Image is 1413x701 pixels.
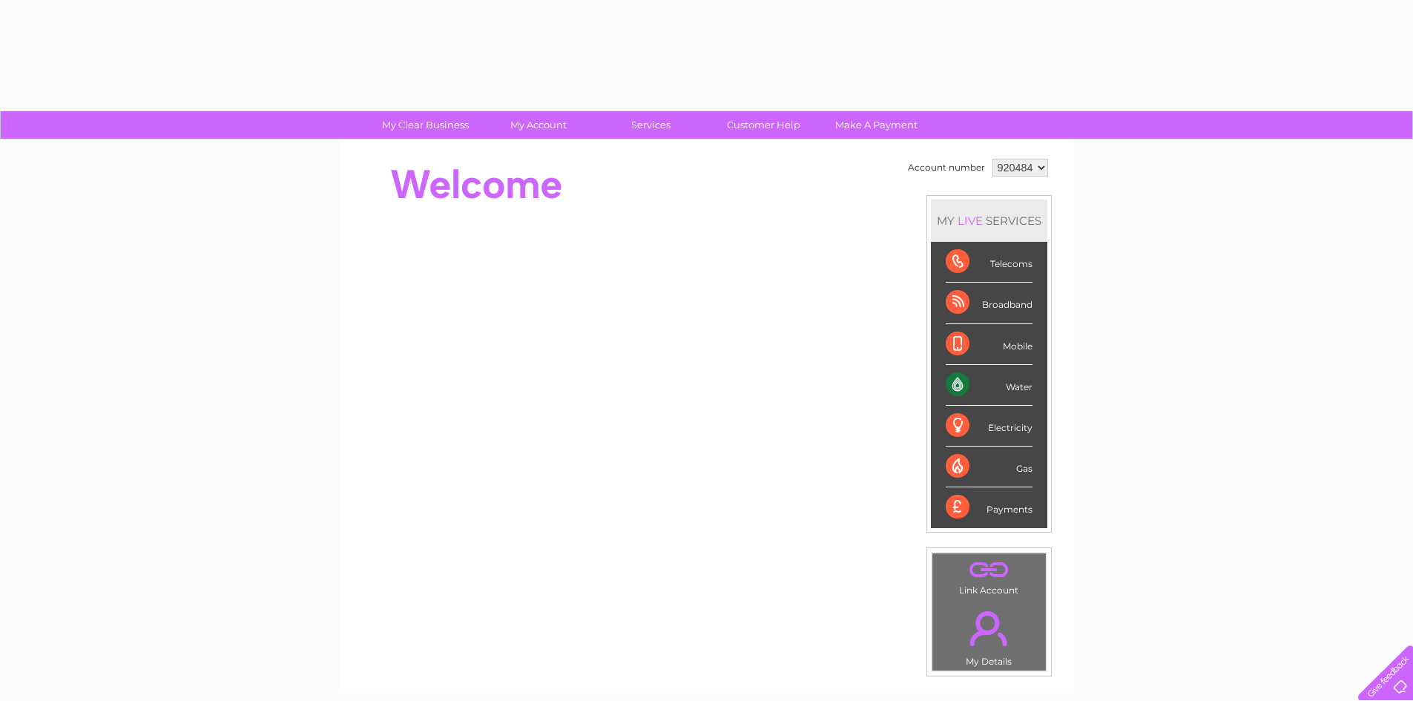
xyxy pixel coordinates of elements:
[702,111,825,139] a: Customer Help
[946,365,1032,406] div: Water
[364,111,487,139] a: My Clear Business
[946,447,1032,487] div: Gas
[946,406,1032,447] div: Electricity
[936,602,1042,654] a: .
[946,283,1032,323] div: Broadband
[936,557,1042,583] a: .
[815,111,938,139] a: Make A Payment
[932,553,1047,599] td: Link Account
[931,200,1047,242] div: MY SERVICES
[477,111,599,139] a: My Account
[946,324,1032,365] div: Mobile
[590,111,712,139] a: Services
[946,487,1032,527] div: Payments
[932,599,1047,671] td: My Details
[955,214,986,228] div: LIVE
[946,242,1032,283] div: Telecoms
[904,155,989,180] td: Account number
